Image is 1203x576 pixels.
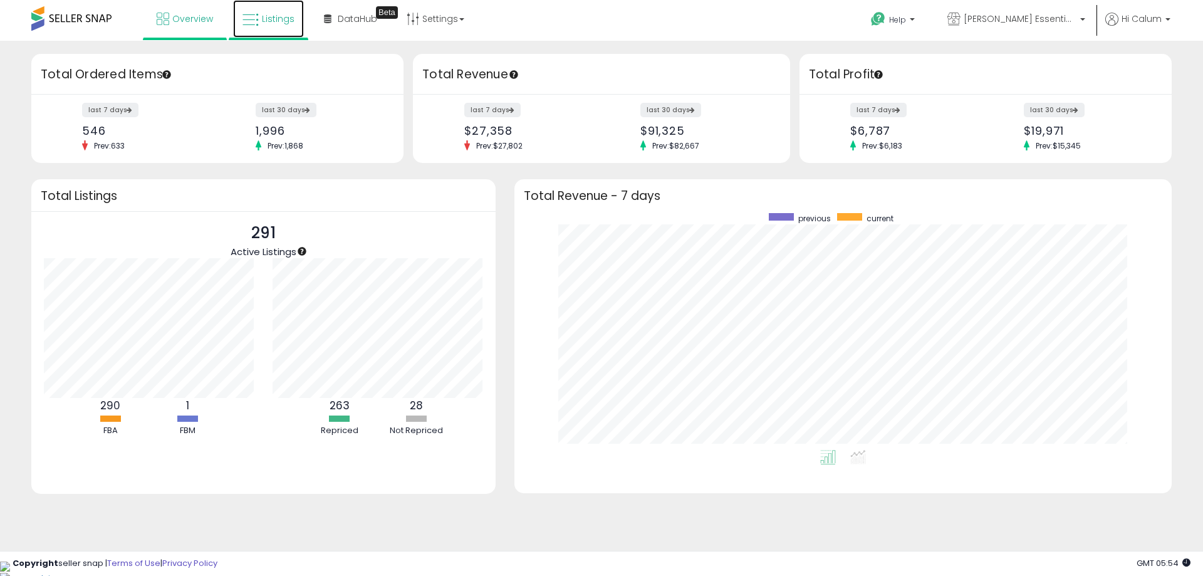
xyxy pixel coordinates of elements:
[330,398,350,413] b: 263
[640,103,701,117] label: last 30 days
[379,425,454,437] div: Not Repriced
[376,6,398,19] div: Tooltip anchor
[231,221,296,245] p: 291
[100,398,120,413] b: 290
[464,103,521,117] label: last 7 days
[809,66,1162,83] h3: Total Profit
[262,13,294,25] span: Listings
[41,66,394,83] h3: Total Ordered Items
[73,425,148,437] div: FBA
[861,2,927,41] a: Help
[646,140,706,151] span: Prev: $82,667
[410,398,423,413] b: 28
[41,191,486,201] h3: Total Listings
[256,103,316,117] label: last 30 days
[338,13,377,25] span: DataHub
[867,213,893,224] span: current
[964,13,1076,25] span: [PERSON_NAME] Essentials LLC
[256,124,382,137] div: 1,996
[261,140,310,151] span: Prev: 1,868
[850,103,907,117] label: last 7 days
[186,398,189,413] b: 1
[161,69,172,80] div: Tooltip anchor
[231,245,296,258] span: Active Listings
[850,124,976,137] div: $6,787
[870,11,886,27] i: Get Help
[470,140,529,151] span: Prev: $27,802
[1029,140,1087,151] span: Prev: $15,345
[1105,13,1170,41] a: Hi Calum
[82,124,208,137] div: 546
[172,13,213,25] span: Overview
[302,425,377,437] div: Repriced
[856,140,909,151] span: Prev: $6,183
[1122,13,1162,25] span: Hi Calum
[798,213,831,224] span: previous
[82,103,138,117] label: last 7 days
[1024,124,1150,137] div: $19,971
[889,14,906,25] span: Help
[464,124,592,137] div: $27,358
[1024,103,1085,117] label: last 30 days
[640,124,768,137] div: $91,325
[296,246,308,257] div: Tooltip anchor
[150,425,225,437] div: FBM
[88,140,131,151] span: Prev: 633
[873,69,884,80] div: Tooltip anchor
[524,191,1162,201] h3: Total Revenue - 7 days
[422,66,781,83] h3: Total Revenue
[508,69,519,80] div: Tooltip anchor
